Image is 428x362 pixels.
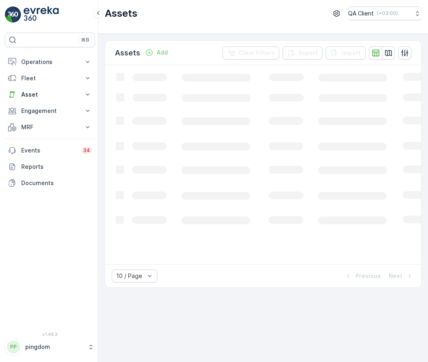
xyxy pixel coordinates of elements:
[343,271,382,281] button: Previous
[5,103,95,119] button: Engagement
[21,179,92,187] p: Documents
[81,37,89,43] p: ⌘B
[5,175,95,191] a: Documents
[326,46,366,60] button: Import
[21,58,79,66] p: Operations
[21,123,79,131] p: MRF
[25,343,84,351] p: pingdom
[105,7,137,20] p: Assets
[21,107,79,115] p: Engagement
[5,119,95,135] button: MRF
[239,49,274,57] p: Clear Filters
[388,271,415,281] button: Next
[5,159,95,175] a: Reports
[21,90,79,99] p: Asset
[21,163,92,171] p: Reports
[5,338,95,355] button: PPpingdom
[348,7,421,20] button: QA Client(+03:00)
[24,7,59,23] img: logo_light-DOdMpM7g.png
[348,9,374,18] p: QA Client
[7,340,20,353] div: PP
[5,332,95,337] span: v 1.49.3
[342,49,361,57] p: Import
[5,142,95,159] a: Events34
[5,7,21,23] img: logo
[83,147,90,154] p: 34
[115,47,140,59] p: Assets
[5,70,95,86] button: Fleet
[142,48,171,57] button: Add
[5,86,95,103] button: Asset
[21,74,79,82] p: Fleet
[282,46,322,60] button: Export
[299,49,318,57] p: Export
[223,46,279,60] button: Clear Filters
[21,146,77,155] p: Events
[5,54,95,70] button: Operations
[377,10,398,17] p: ( +03:00 )
[157,49,168,57] p: Add
[355,272,381,280] p: Previous
[389,272,402,280] p: Next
